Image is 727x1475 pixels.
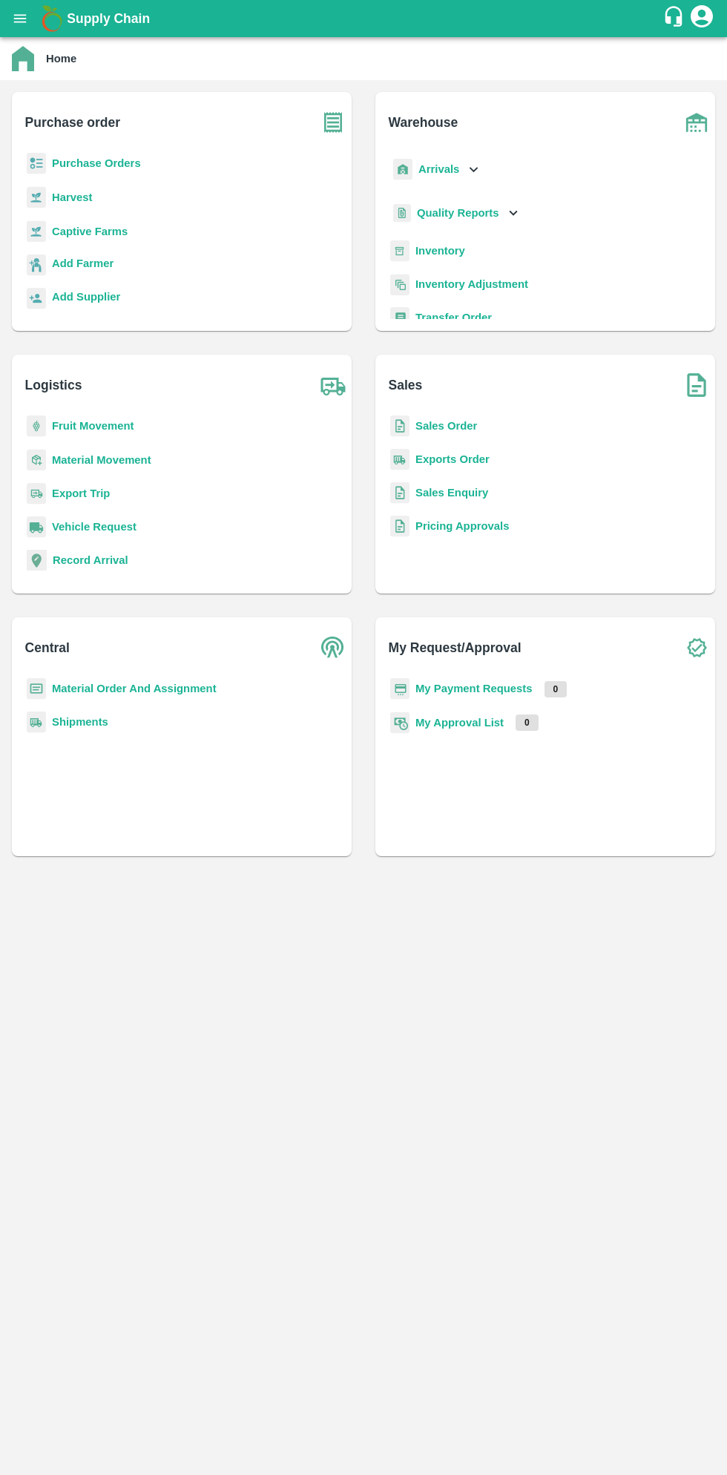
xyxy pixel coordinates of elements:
img: delivery [27,483,46,505]
b: Logistics [25,375,82,395]
img: centralMaterial [27,678,46,700]
a: Export Trip [52,487,110,499]
a: Sales Enquiry [415,487,488,499]
img: farmer [27,254,46,276]
b: Sales [389,375,423,395]
a: Inventory [415,245,465,257]
b: My Request/Approval [389,637,522,658]
a: Record Arrival [53,554,128,566]
a: Fruit Movement [52,420,134,432]
img: check [678,629,715,666]
img: vehicle [27,516,46,538]
a: Material Movement [52,454,151,466]
img: inventory [390,274,409,295]
img: purchase [315,104,352,141]
b: Home [46,53,76,65]
img: warehouse [678,104,715,141]
img: material [27,449,46,471]
img: shipments [390,449,409,470]
img: whTransfer [390,307,409,329]
img: home [12,46,34,71]
p: 0 [545,681,568,697]
img: central [315,629,352,666]
img: whArrival [393,159,412,180]
button: open drawer [3,1,37,36]
img: supplier [27,288,46,309]
b: Purchase order [25,112,120,133]
b: Supply Chain [67,11,150,26]
img: reciept [27,153,46,174]
img: payment [390,678,409,700]
img: sales [390,482,409,504]
img: qualityReport [393,204,411,223]
div: Quality Reports [390,198,522,229]
a: Material Order And Assignment [52,683,217,694]
a: Pricing Approvals [415,520,509,532]
img: recordArrival [27,550,47,571]
img: soSales [678,367,715,404]
img: whInventory [390,240,409,262]
img: logo [37,4,67,33]
a: Inventory Adjustment [415,278,528,290]
img: sales [390,415,409,437]
a: Add Farmer [52,255,114,275]
div: Arrivals [390,153,482,186]
img: harvest [27,220,46,243]
b: Warehouse [389,112,458,133]
img: sales [390,516,409,537]
a: Captive Farms [52,226,128,237]
a: Sales Order [415,420,477,432]
a: Transfer Order [415,312,492,323]
a: Vehicle Request [52,521,136,533]
a: Purchase Orders [52,157,141,169]
p: 0 [516,714,539,731]
b: Central [25,637,70,658]
b: Arrivals [418,163,459,175]
b: Add Supplier [52,291,120,303]
img: harvest [27,186,46,208]
b: Quality Reports [417,207,499,219]
img: shipments [27,712,46,733]
a: Shipments [52,716,108,728]
a: Supply Chain [67,8,662,29]
b: Add Farmer [52,257,114,269]
div: account of current user [688,3,715,34]
a: Add Supplier [52,289,120,309]
img: approval [390,712,409,734]
div: customer-support [662,5,688,32]
img: truck [315,367,352,404]
a: Exports Order [415,453,490,465]
a: My Payment Requests [415,683,533,694]
img: fruit [27,415,46,437]
a: My Approval List [415,717,504,729]
a: Harvest [52,191,92,203]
